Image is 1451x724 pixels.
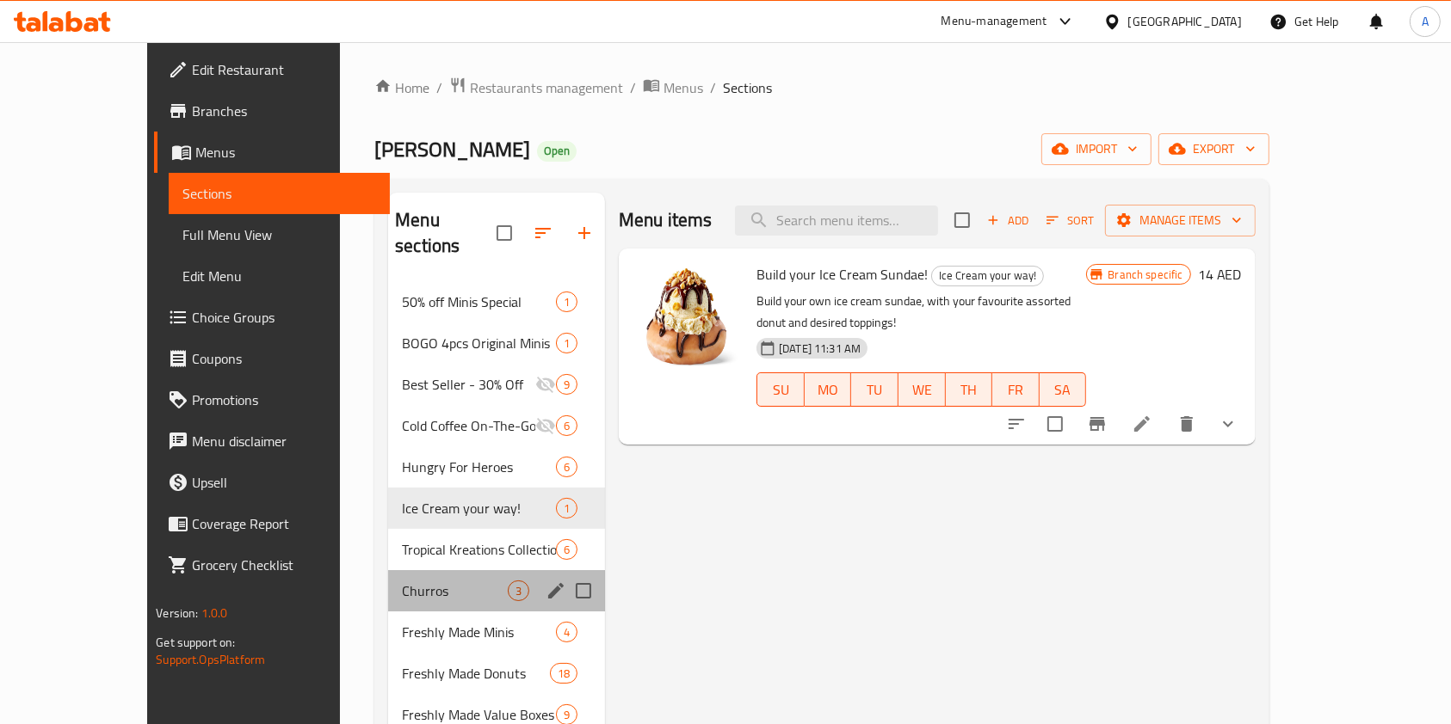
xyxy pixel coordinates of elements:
div: items [550,663,577,684]
span: Select to update [1037,406,1073,442]
a: Branches [154,90,390,132]
h2: Menu items [619,207,713,233]
button: Add section [564,212,605,254]
div: Hungry For Heroes6 [388,446,605,488]
div: Freshly Made Minis [402,622,556,642]
a: Promotions [154,379,390,420]
svg: Inactive section [535,374,556,395]
span: BOGO 4pcs Original Minis [402,333,556,353]
span: Menu disclaimer [192,431,376,451]
span: import [1055,138,1138,160]
svg: Show Choices [1218,414,1238,434]
span: Sort items [1035,207,1105,234]
span: FR [999,377,1033,402]
span: A [1422,12,1429,31]
span: Best Seller - 30% Off [402,374,535,395]
button: sort-choices [996,403,1037,445]
span: Ice Cream your way! [402,498,556,518]
span: Promotions [192,390,376,410]
a: Menus [643,77,703,99]
span: SU [764,377,798,402]
a: Edit menu item [1132,414,1152,434]
a: Home [374,77,429,98]
button: show more [1207,403,1249,445]
a: Restaurants management [449,77,623,99]
input: search [735,206,938,236]
div: Ice Cream your way! [931,266,1044,286]
span: 3 [509,583,528,599]
div: items [556,333,577,353]
div: Freshly Made Minis4 [388,611,605,653]
div: items [556,539,577,560]
span: Select all sections [486,215,522,251]
a: Coupons [154,338,390,379]
div: Churros [402,580,508,601]
span: [PERSON_NAME] [374,130,530,169]
span: Tropical Kreations Collection [402,539,556,560]
button: Manage items [1105,205,1256,236]
div: [GEOGRAPHIC_DATA] [1128,12,1242,31]
span: Full Menu View [182,224,376,245]
span: Edit Restaurant [192,59,376,80]
span: Edit Menu [182,266,376,286]
a: Full Menu View [169,214,390,255]
span: Restaurants management [470,77,623,98]
span: 18 [551,666,577,682]
div: Cold Coffee On-The-Go6 [388,405,605,446]
li: / [630,77,636,98]
span: Select section [944,202,980,238]
div: items [556,291,577,312]
span: 6 [557,542,577,558]
button: MO [805,372,852,407]
button: SA [1040,372,1087,407]
span: 1 [557,335,577,352]
span: Grocery Checklist [192,555,376,575]
span: TU [858,377,892,402]
button: FR [992,372,1040,407]
div: Menu-management [942,11,1047,32]
span: Sort sections [522,212,564,254]
span: Version: [156,602,198,624]
span: Sort [1047,211,1094,230]
span: 50% off Minis Special [402,291,556,312]
span: Add [985,211,1031,230]
button: Sort [1042,207,1098,234]
button: Add [980,207,1035,234]
div: items [556,622,577,642]
span: Upsell [192,472,376,493]
div: items [556,457,577,477]
div: Freshly Made Donuts [402,663,550,684]
div: BOGO 4pcs Original Minis1 [388,322,605,364]
span: Get support on: [156,631,235,653]
div: Open [537,141,577,162]
a: Choice Groups [154,297,390,338]
span: 6 [557,459,577,476]
span: SA [1047,377,1080,402]
button: TH [946,372,993,407]
button: export [1158,133,1269,165]
button: edit [543,578,569,604]
h6: 14 AED [1198,262,1242,286]
button: delete [1166,403,1207,445]
span: Add item [980,207,1035,234]
button: SU [756,372,805,407]
button: TU [851,372,898,407]
li: / [436,77,442,98]
span: TH [953,377,986,402]
span: 9 [557,707,577,723]
a: Upsell [154,462,390,503]
button: import [1041,133,1152,165]
span: Cold Coffee On-The-Go [402,415,535,436]
div: items [556,498,577,518]
span: Branch specific [1101,267,1189,283]
img: Build your Ice Cream Sundae! [633,262,743,372]
span: Hungry For Heroes [402,457,556,477]
div: items [508,580,529,601]
span: Manage items [1119,210,1242,231]
span: 4 [557,624,577,641]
